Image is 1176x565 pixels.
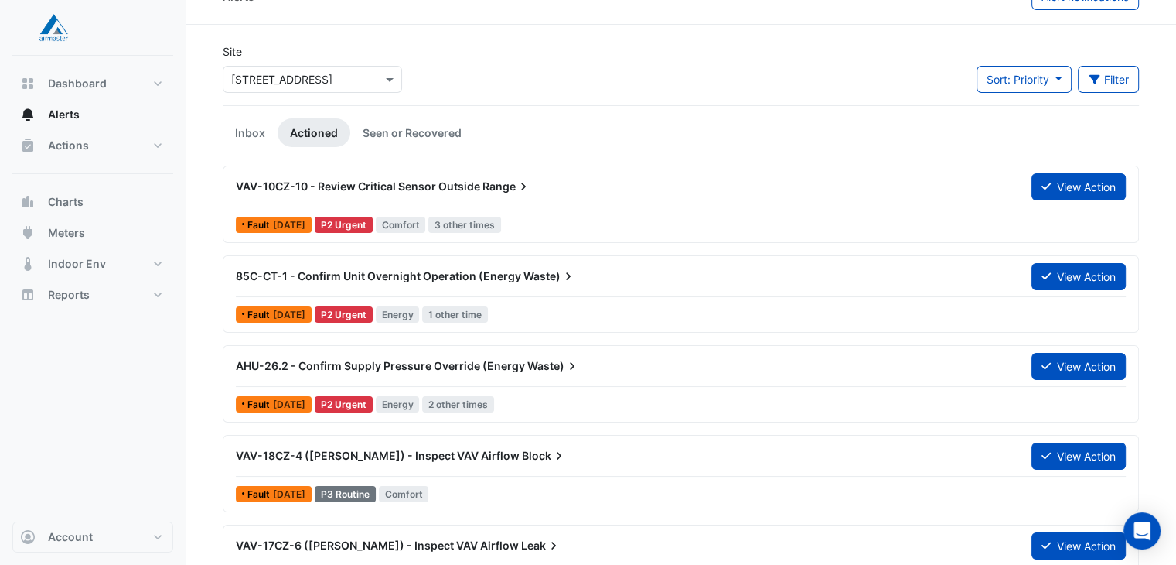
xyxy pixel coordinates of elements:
[376,396,420,413] span: Energy
[236,359,525,372] span: AHU-26.2 - Confirm Supply Pressure Override (Energy
[12,187,173,217] button: Charts
[350,118,474,147] a: Seen or Recovered
[247,400,273,409] span: Fault
[12,99,173,130] button: Alerts
[273,309,305,320] span: Wed 27-Aug-2025 21:00 AEST
[376,306,420,323] span: Energy
[1031,353,1126,380] button: View Action
[223,118,278,147] a: Inbox
[12,68,173,99] button: Dashboard
[12,130,173,161] button: Actions
[315,217,373,233] div: P2 Urgent
[273,399,305,410] span: Wed 11-Jun-2025 11:15 AEST
[1078,66,1140,93] button: Filter
[48,194,84,210] span: Charts
[20,287,36,303] app-icon: Reports
[12,217,173,248] button: Meters
[278,118,350,147] a: Actioned
[1123,512,1161,550] div: Open Intercom Messenger
[20,138,36,153] app-icon: Actions
[236,539,519,552] span: VAV-17CZ-6 ([PERSON_NAME]) - Inspect VAV Airflow
[1031,443,1126,470] button: View Action
[428,217,501,233] span: 3 other times
[48,107,80,122] span: Alerts
[12,522,173,553] button: Account
[1031,173,1126,200] button: View Action
[48,287,90,303] span: Reports
[977,66,1072,93] button: Sort: Priority
[48,225,85,241] span: Meters
[315,306,373,323] div: P2 Urgent
[236,269,521,282] span: 85C-CT-1 - Confirm Unit Overnight Operation (Energy
[247,490,273,499] span: Fault
[527,358,580,374] span: Waste)
[422,306,488,323] span: 1 other time
[521,538,561,553] span: Leak
[315,396,373,413] div: P2 Urgent
[12,279,173,310] button: Reports
[422,396,494,413] span: 2 other times
[247,310,273,320] span: Fault
[315,486,376,502] div: P3 Routine
[48,256,106,272] span: Indoor Env
[12,248,173,279] button: Indoor Env
[247,221,273,230] span: Fault
[1031,263,1126,290] button: View Action
[987,73,1049,86] span: Sort: Priority
[20,256,36,272] app-icon: Indoor Env
[223,43,242,60] label: Site
[48,138,89,153] span: Actions
[376,217,426,233] span: Comfort
[273,488,305,500] span: Mon 08-Sep-2025 10:16 AEST
[273,219,305,231] span: Wed 10-Sep-2025 13:01 AEST
[236,180,480,193] span: VAV-10CZ-10 - Review Critical Sensor Outside
[1031,532,1126,560] button: View Action
[48,76,107,91] span: Dashboard
[20,76,36,91] app-icon: Dashboard
[379,486,429,502] span: Comfort
[482,179,531,194] span: Range
[20,225,36,241] app-icon: Meters
[20,194,36,210] app-icon: Charts
[48,529,93,545] span: Account
[522,448,567,464] span: Block
[236,449,520,462] span: VAV-18CZ-4 ([PERSON_NAME]) - Inspect VAV Airflow
[20,107,36,122] app-icon: Alerts
[523,269,576,284] span: Waste)
[19,12,88,43] img: Company Logo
